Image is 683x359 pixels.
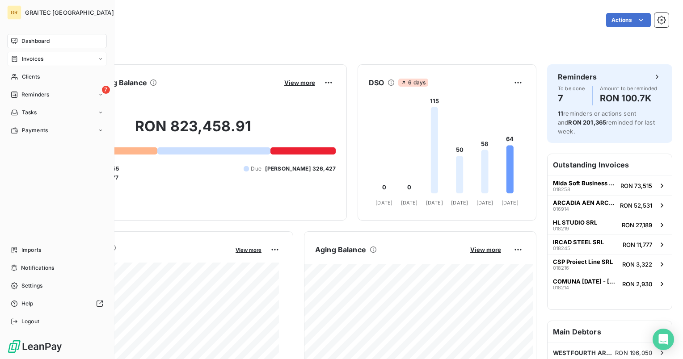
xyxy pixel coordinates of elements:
span: Payments [22,126,48,134]
span: View more [470,246,501,253]
button: Mida Soft Business SRL018258RON 73,515 [548,175,672,195]
button: HL STUDIO SRL018219RON 27,189 [548,215,672,234]
span: Monthly Revenue [51,253,229,263]
tspan: [DATE] [451,200,468,206]
h6: Outstanding Invoices [548,154,672,175]
tspan: [DATE] [476,200,493,206]
span: RON 196,050 [615,349,652,356]
span: Settings [21,282,42,290]
span: ARCADIA AEN ARCHITECTURE & PM SRL [553,199,616,206]
span: [PERSON_NAME] 326,427 [265,165,336,173]
button: View more [282,79,318,87]
h6: Reminders [558,71,597,82]
span: Notifications [21,264,54,272]
span: 016914 [553,206,569,212]
span: 6 days [398,79,428,87]
span: 11 [558,110,563,117]
span: Dashboard [21,37,50,45]
span: Reminders [21,91,49,99]
span: 018214 [553,285,569,290]
button: ARCADIA AEN ARCHITECTURE & PM SRL016914RON 52,531 [548,195,672,215]
span: GRAITEC [GEOGRAPHIC_DATA] [25,9,114,16]
span: RON 3,322 [622,261,652,268]
tspan: [DATE] [375,200,392,206]
button: Actions [606,13,651,27]
h4: 7 [558,91,585,105]
span: View more [284,79,315,86]
span: View more [236,247,261,253]
span: Amount to be reminded [600,86,658,91]
span: 018219 [553,226,569,231]
span: Clients [22,73,40,81]
span: RON 2,930 [622,280,652,288]
span: HL STUDIO SRL [553,219,597,226]
div: Open Intercom Messenger [653,329,674,350]
button: CSP Proiect Line SRL018216RON 3,322 [548,254,672,274]
img: Logo LeanPay [7,339,63,354]
span: reminders or actions sent and reminded for last week. [558,110,655,135]
span: Invoices [22,55,43,63]
tspan: [DATE] [426,200,443,206]
h4: RON 100.7K [600,91,658,105]
button: View more [468,246,504,254]
div: GR [7,5,21,20]
h2: RON 823,458.91 [51,117,336,144]
span: 7 [102,86,110,94]
span: 018245 [553,246,570,251]
span: CSP Proiect Line SRL [553,258,613,265]
span: To be done [558,86,585,91]
tspan: [DATE] [401,200,418,206]
h6: Main Debtors [548,321,672,342]
h6: DSO [369,77,384,88]
span: Imports [21,246,41,254]
span: Logout [21,317,39,326]
span: IRCAD STEEL SRL [553,238,604,246]
tspan: [DATE] [502,200,519,206]
span: Due [251,165,261,173]
span: RON 27,189 [622,221,652,229]
span: Tasks [22,109,37,117]
span: RON 11,777 [623,241,652,248]
span: RON 52,531 [620,202,652,209]
span: RON 201,365 [568,119,606,126]
span: Mida Soft Business SRL [553,179,617,187]
button: IRCAD STEEL SRL018245RON 11,777 [548,234,672,254]
span: RON 73,515 [620,182,652,189]
button: View more [233,246,264,254]
a: Help [7,296,107,311]
span: Help [21,300,34,308]
span: WESTFOURTH ARCHITECTURE SRL [553,349,615,356]
span: 018216 [553,265,569,271]
button: COMUNA [DATE] - [GEOGRAPHIC_DATA]018214RON 2,930 [548,274,672,293]
h6: Aging Balance [315,244,366,255]
span: 018258 [553,187,570,192]
span: COMUNA [DATE] - [GEOGRAPHIC_DATA] [553,278,619,285]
